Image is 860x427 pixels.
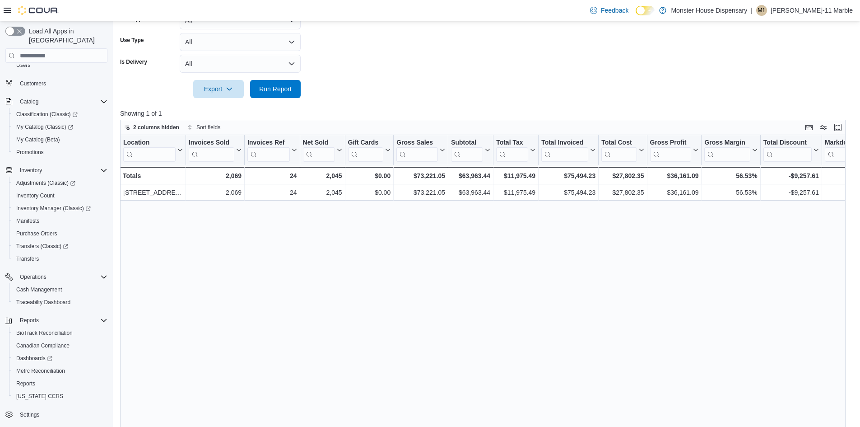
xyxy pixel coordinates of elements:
span: Operations [20,273,46,281]
button: Canadian Compliance [9,339,111,352]
span: Reports [16,380,35,387]
span: Inventory Manager (Classic) [16,205,91,212]
span: My Catalog (Beta) [13,134,107,145]
div: Subtotal [451,139,483,162]
span: Promotions [13,147,107,158]
div: -$9,257.61 [763,187,819,198]
div: $36,161.09 [650,170,699,181]
div: $27,802.35 [601,187,644,198]
span: My Catalog (Classic) [16,123,73,131]
label: Use Type [120,37,144,44]
button: Sort fields [184,122,224,133]
span: Load All Apps in [GEOGRAPHIC_DATA] [25,27,107,45]
div: Invoices Ref [247,139,289,162]
div: 56.53% [704,170,757,181]
span: Metrc Reconciliation [16,367,65,375]
span: Manifests [13,216,107,226]
button: Gift Cards [348,139,391,162]
span: Metrc Reconciliation [13,366,107,376]
button: Invoices Ref [247,139,297,162]
span: Catalog [16,96,107,107]
span: Adjustments (Classic) [13,178,107,188]
span: Users [16,61,30,69]
a: Feedback [586,1,632,19]
span: 2 columns hidden [133,124,179,131]
span: Users [13,60,107,70]
button: Metrc Reconciliation [9,365,111,377]
div: $0.00 [348,187,391,198]
span: Transfers (Classic) [16,243,68,250]
div: 2,045 [303,187,342,198]
span: Inventory Count [13,190,107,201]
button: Reports [9,377,111,390]
button: BioTrack Reconciliation [9,327,111,339]
div: Gross Sales [396,139,438,147]
div: Total Discount [763,139,812,147]
span: Dashboards [16,355,52,362]
div: $63,963.44 [451,170,490,181]
a: Inventory Manager (Classic) [9,202,111,215]
span: Inventory Count [16,192,55,199]
div: $73,221.05 [396,170,445,181]
a: My Catalog (Beta) [13,134,64,145]
span: Canadian Compliance [16,342,70,349]
span: Customers [16,78,107,89]
button: Run Report [250,80,301,98]
div: Total Discount [763,139,812,162]
span: Transfers (Classic) [13,241,107,252]
div: Subtotal [451,139,483,147]
a: Classification (Classic) [13,109,81,120]
a: Promotions [13,147,47,158]
button: Subtotal [451,139,490,162]
span: Traceabilty Dashboard [16,299,70,306]
a: BioTrack Reconciliation [13,328,76,338]
div: Gift Cards [348,139,384,147]
button: Settings [2,408,111,421]
button: Display options [818,122,829,133]
div: Gross Margin [704,139,750,147]
button: Users [9,59,111,71]
div: Invoices Ref [247,139,289,147]
span: My Catalog (Classic) [13,122,107,132]
button: Keyboard shortcuts [804,122,814,133]
div: [STREET_ADDRESS][PERSON_NAME] [123,187,183,198]
a: Reports [13,378,39,389]
button: Location [123,139,183,162]
div: $11,975.49 [496,187,535,198]
div: Gross Margin [704,139,750,162]
div: Net Sold [303,139,335,147]
button: Inventory Count [9,189,111,202]
p: Showing 1 of 1 [120,109,853,118]
span: BioTrack Reconciliation [13,328,107,338]
button: Operations [16,272,50,282]
div: 2,045 [303,170,342,181]
button: Catalog [2,95,111,108]
a: Transfers [13,253,42,264]
div: Total Tax [496,139,528,162]
button: Reports [2,314,111,327]
button: All [180,33,301,51]
button: Total Invoiced [541,139,595,162]
div: -$9,257.61 [763,170,819,181]
span: Classification (Classic) [13,109,107,120]
div: Total Invoiced [541,139,588,162]
span: Customers [20,80,46,87]
div: Totals [123,170,183,181]
div: Gross Profit [650,139,692,162]
span: My Catalog (Beta) [16,136,60,143]
span: Purchase Orders [16,230,57,237]
a: [US_STATE] CCRS [13,391,67,402]
span: Purchase Orders [13,228,107,239]
a: Canadian Compliance [13,340,73,351]
span: Inventory Manager (Classic) [13,203,107,214]
div: Total Invoiced [541,139,588,147]
div: $0.00 [348,170,391,181]
a: Adjustments (Classic) [13,178,79,188]
a: Customers [16,78,50,89]
span: Inventory [20,167,42,174]
button: Inventory [2,164,111,177]
button: Enter fullscreen [832,122,843,133]
button: Traceabilty Dashboard [9,296,111,309]
button: Catalog [16,96,42,107]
